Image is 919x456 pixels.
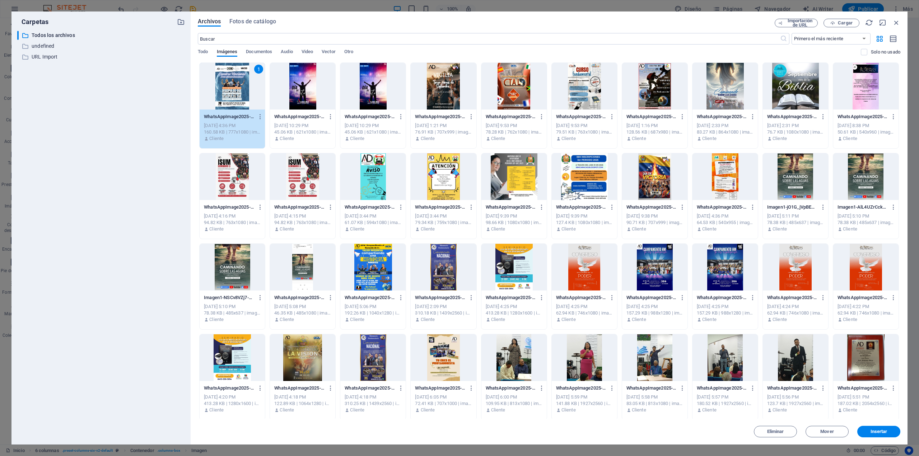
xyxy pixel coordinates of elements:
[556,219,613,226] div: 127.4 KB | 1080x1080 | image/jpeg
[415,310,472,316] div: 310.18 KB | 1439x2560 | image/jpeg
[415,303,472,310] div: [DATE] 2:09 PM
[556,204,606,210] p: WhatsAppImage2025-08-26at1.46.17PM1-xABEcUMQ8wFlzy-OoLFLFQ.jpeg
[486,204,536,210] p: WhatsAppImage2025-08-26at1.46.17PM-7Un8ErDXorYuEQsdeyQ7Wg.jpeg
[415,213,472,219] div: [DATE] 3:44 PM
[204,213,261,219] div: [DATE] 4:16 PM
[775,19,818,27] button: Importación de URL
[697,303,754,310] div: [DATE] 4:25 PM
[838,219,894,226] div: 78.38 KB | 485x637 | image/jpeg
[345,204,395,210] p: WhatsAppImage2025-08-26at7.50.27PM-Hg8mQha5YmQ9dqsAzwxvNQ.jpeg
[491,135,505,142] p: Cliente
[824,19,859,27] button: Cargar
[838,113,888,120] p: WhatsAppImage2025-09-06at6.07.44AM-fVTAya_YAUMUkaBv6LOPfw.jpeg
[697,129,754,135] div: 83.27 KB | 864x1080 | image/jpeg
[865,19,873,27] i: Volver a cargar
[204,113,254,120] p: WhatsAppImage2025-09-30at6.06.05PM-uv4Z-PPW5VtwnLYoZt1vMg.jpeg
[486,294,536,301] p: WhatsAppImage2025-08-18at10.14.40AM-9f1crDXwwZgAvY-4RlfcJQ.jpeg
[871,429,887,434] span: Insertar
[421,135,435,142] p: Cliente
[486,303,542,310] div: [DATE] 4:25 PM
[486,219,542,226] div: 98.66 KB | 1080x1080 | image/jpeg
[626,213,683,219] div: [DATE] 9:38 PM
[274,303,331,310] div: [DATE] 5:08 PM
[697,122,754,129] div: [DATE] 2:33 PM
[702,316,717,323] p: Cliente
[204,394,261,400] div: [DATE] 4:20 PM
[838,400,894,407] div: 187.02 KB | 2054x2560 | image/jpeg
[486,400,542,407] div: 109.95 KB | 813x1080 | image/jpeg
[626,129,683,135] div: 128.56 KB | 687x980 | image/jpeg
[697,400,754,407] div: 180.52 KB | 1927x2560 | image/jpeg
[838,294,888,301] p: WhatsAppImage2025-08-18at10.03.52AM-MTuR3O2vyPB_Mq5WZj1X7g.jpeg
[697,310,754,316] div: 157.29 KB | 988x1280 | image/jpeg
[556,129,613,135] div: 79.51 KB | 763x1080 | image/jpeg
[486,129,542,135] div: 78.28 KB | 762x1080 | image/jpeg
[32,31,172,39] p: Todos los archivos
[767,204,817,210] p: Imagen1-jO1G_jVpBEUOujycTWKVWQ.jpg
[626,385,677,391] p: WhatsAppImage2025-07-15at11.53.40AM-O4ugWqQTrOL_e63oRxKiFg.jpeg
[767,310,824,316] div: 62.94 KB | 746x1080 | image/jpeg
[415,113,465,120] p: WhatsAppImage2025-09-18at5.35.56AM-ku6FgD0b4jQaVDkdnJJi8w.jpeg
[767,122,824,129] div: [DATE] 2:31 PM
[345,129,401,135] div: 45.06 KB | 621x1080 | image/jpeg
[806,426,849,437] button: Mover
[754,426,797,437] button: Eliminar
[17,42,185,51] div: undefined
[561,316,576,323] p: Cliente
[198,47,208,57] span: Todo
[702,407,717,413] p: Cliente
[209,226,224,232] p: Cliente
[697,219,754,226] div: 64.53 KB | 540x955 | image/jpeg
[892,19,900,27] i: Cerrar
[486,310,542,316] div: 413.28 KB | 1280x1600 | image/jpeg
[280,316,294,323] p: Cliente
[702,135,717,142] p: Cliente
[838,394,894,400] div: [DATE] 5:51 PM
[204,204,254,210] p: WhatsAppImage2025-09-02at6.01.58AM-8e3LreP3lvdyVnxczK4qAg.jpeg
[556,310,613,316] div: 62.94 KB | 746x1080 | image/jpeg
[204,294,254,301] p: Imagen1-NSCv8VZj7-Zo7At9nEX1Eg.jpg
[838,129,894,135] div: 50.61 KB | 540x960 | image/jpeg
[274,394,331,400] div: [DATE] 4:18 PM
[767,394,824,400] div: [DATE] 5:56 PM
[486,213,542,219] div: [DATE] 9:39 PM
[632,316,646,323] p: Cliente
[843,135,857,142] p: Cliente
[491,407,505,413] p: Cliente
[177,18,185,26] i: Crear carpeta
[632,407,646,413] p: Cliente
[204,129,261,135] div: 160.58 KB | 777x1080 | image/jpeg
[350,226,364,232] p: Cliente
[32,53,172,61] p: URL Import
[198,17,221,26] span: Archivos
[350,316,364,323] p: Cliente
[204,310,261,316] div: 78.38 KB | 485x637 | image/jpeg
[626,113,677,120] p: WhatsAppImage2025-09-11at7.57.30PM-NbgC8GE9rX4FPRc3KmmLOg.jpeg
[415,219,472,226] div: 79.34 KB | 759x1080 | image/jpeg
[838,303,894,310] div: [DATE] 4:22 PM
[773,226,787,232] p: Cliente
[767,113,817,120] p: WhatsAppImage2025-09-11at6.07.39AM-evYBC18PyCHAU-I4ii1ozw.jpeg
[626,400,683,407] div: 83.05 KB | 813x1080 | image/jpeg
[838,204,888,210] p: Imagen1-AlL4UZrCck2etqkSrviMJQ.jpg
[274,113,325,120] p: WhatsAppImage2025-09-23at10.16.31AM-kpVt0dF5pjmAj_gqp-UVuQ.jpeg
[274,213,331,219] div: [DATE] 4:15 PM
[767,219,824,226] div: 78.38 KB | 485x637 | image/jpeg
[421,316,435,323] p: Cliente
[17,31,19,40] div: ​
[773,407,787,413] p: Cliente
[281,47,293,57] span: Audio
[697,385,747,391] p: WhatsAppImage2025-07-15at11.53.40AM2-_E8YbG6JjiAXWmUi3j7PCw.jpeg
[556,400,613,407] div: 141.88 KB | 1927x2560 | image/jpeg
[767,294,817,301] p: WhatsAppImage2025-08-18at10.03.52AM-Zt3_Cpl7nthdYXXP83Hwmg.jpeg
[345,303,401,310] div: [DATE] 5:06 PM
[767,400,824,407] div: 123.7 KB | 1927x2560 | image/jpeg
[626,204,677,210] p: WhatsAppImage2025-08-26at2.14.32PM-smCxtXaBiDamW2eZ2V1suQ.jpeg
[204,122,261,129] div: [DATE] 4:36 PM
[838,385,888,391] p: WhatsAppImage2025-07-15at11.45.31AM---_5Vx-1Zxk0eMAfCTVRzw.jpeg
[209,407,224,413] p: Cliente
[486,113,536,120] p: WhatsAppImage2025-09-16at9.24.07AM-tdqc1xXWf1_h4-4YvwwH6A.jpeg
[280,226,294,232] p: Cliente
[204,385,254,391] p: WhatsAppImage2025-08-18at10.14.40AM-aqBv4c3Yqc2qZbX-8WF2Kw.jpeg
[556,113,606,120] p: WhatsAppImage2025-09-16at9.24.06AM-v24dyVsz826popXlyQSWwg.jpeg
